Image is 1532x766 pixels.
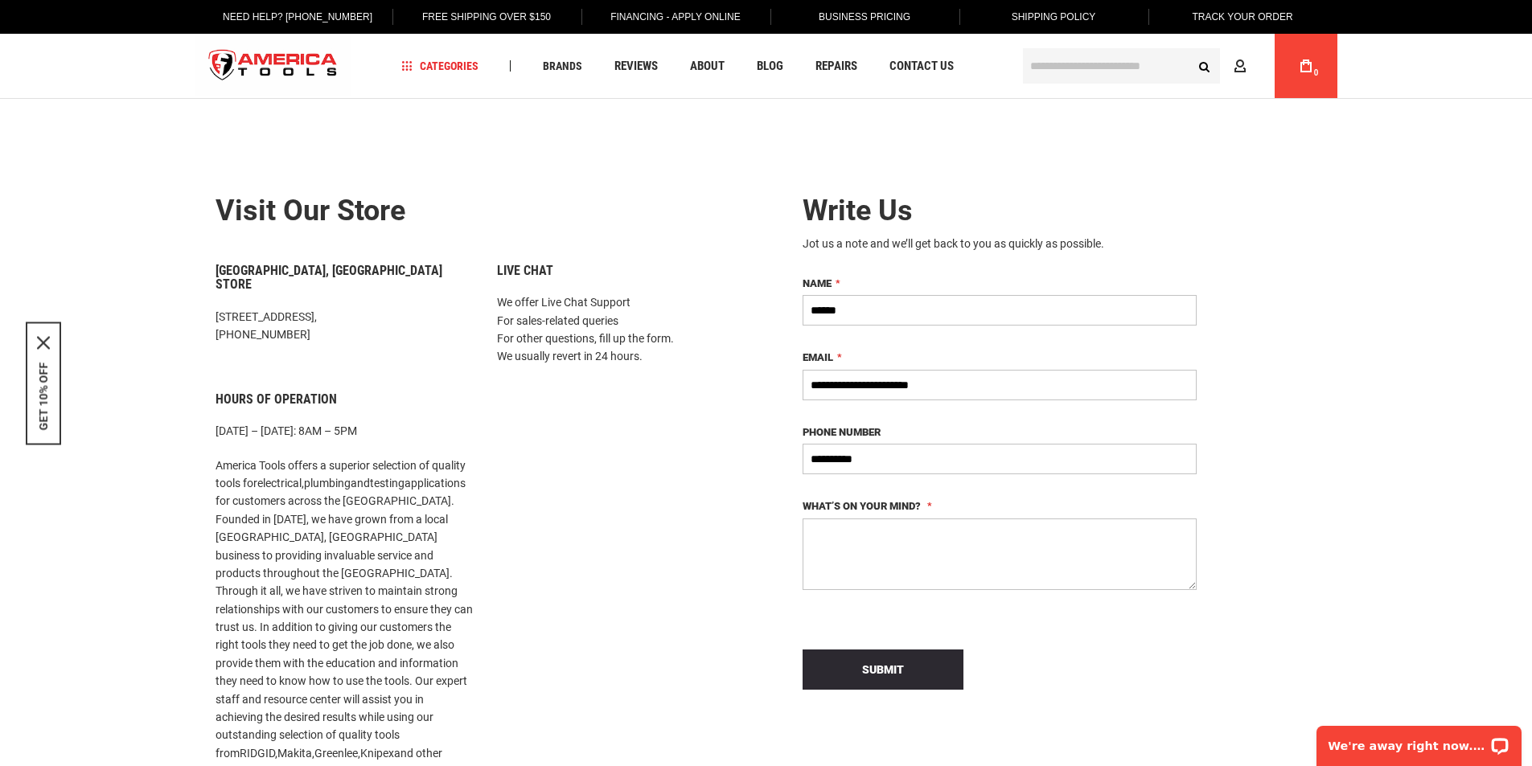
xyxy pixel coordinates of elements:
a: Blog [750,55,791,77]
a: store logo [195,36,351,96]
h6: [GEOGRAPHIC_DATA], [GEOGRAPHIC_DATA] Store [216,264,473,292]
h6: Hours of Operation [216,392,473,407]
p: [DATE] – [DATE]: 8AM – 5PM [216,422,473,440]
img: America Tools [195,36,351,96]
a: Categories [394,55,486,77]
div: Jot us a note and we’ll get back to you as quickly as possible. [803,236,1197,252]
h2: Visit our store [216,195,754,227]
span: Write Us [803,194,913,227]
span: Contact Us [889,60,954,72]
span: Phone Number [803,426,881,438]
span: Name [803,277,832,289]
span: 0 [1314,68,1319,77]
a: Brands [536,55,589,77]
span: Repairs [815,60,857,72]
a: Knipex [360,747,394,760]
svg: close icon [37,336,50,349]
span: Blog [757,60,783,72]
p: We offer Live Chat Support For sales-related queries For other questions, fill up the form. We us... [497,293,754,366]
span: Brands [543,60,582,72]
a: electrical [257,477,302,490]
span: About [690,60,725,72]
a: Greenlee [314,747,358,760]
button: Submit [803,649,963,690]
span: Categories [401,60,478,72]
a: Contact Us [882,55,961,77]
a: Reviews [607,55,665,77]
button: Search [1189,51,1220,81]
button: GET 10% OFF [37,362,50,430]
a: Makita [277,747,312,760]
h6: Live Chat [497,264,754,278]
a: plumbing [304,477,351,490]
a: testing [370,477,405,490]
a: Repairs [808,55,865,77]
span: Reviews [614,60,658,72]
a: RIDGID [240,747,275,760]
iframe: LiveChat chat widget [1306,715,1532,766]
span: Email [803,351,833,363]
span: Submit [862,663,904,676]
a: About [683,55,732,77]
a: 0 [1291,34,1321,98]
span: Shipping Policy [1012,11,1096,23]
button: Close [37,336,50,349]
p: [STREET_ADDRESS], [PHONE_NUMBER] [216,308,473,344]
span: What’s on your mind? [803,500,921,512]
